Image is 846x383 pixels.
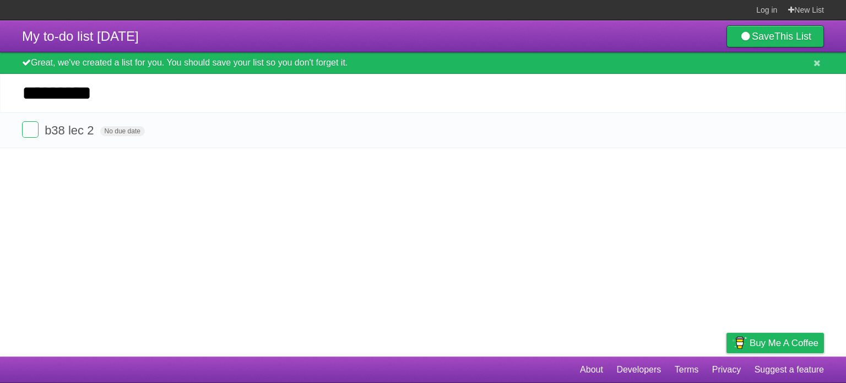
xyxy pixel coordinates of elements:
[100,126,145,136] span: No due date
[712,359,741,380] a: Privacy
[750,333,818,353] span: Buy me a coffee
[755,359,824,380] a: Suggest a feature
[732,333,747,352] img: Buy me a coffee
[726,25,824,47] a: SaveThis List
[45,123,96,137] span: b38 lec 2
[22,29,139,44] span: My to-do list [DATE]
[580,359,603,380] a: About
[616,359,661,380] a: Developers
[774,31,811,42] b: This List
[22,121,39,138] label: Done
[675,359,699,380] a: Terms
[726,333,824,353] a: Buy me a coffee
